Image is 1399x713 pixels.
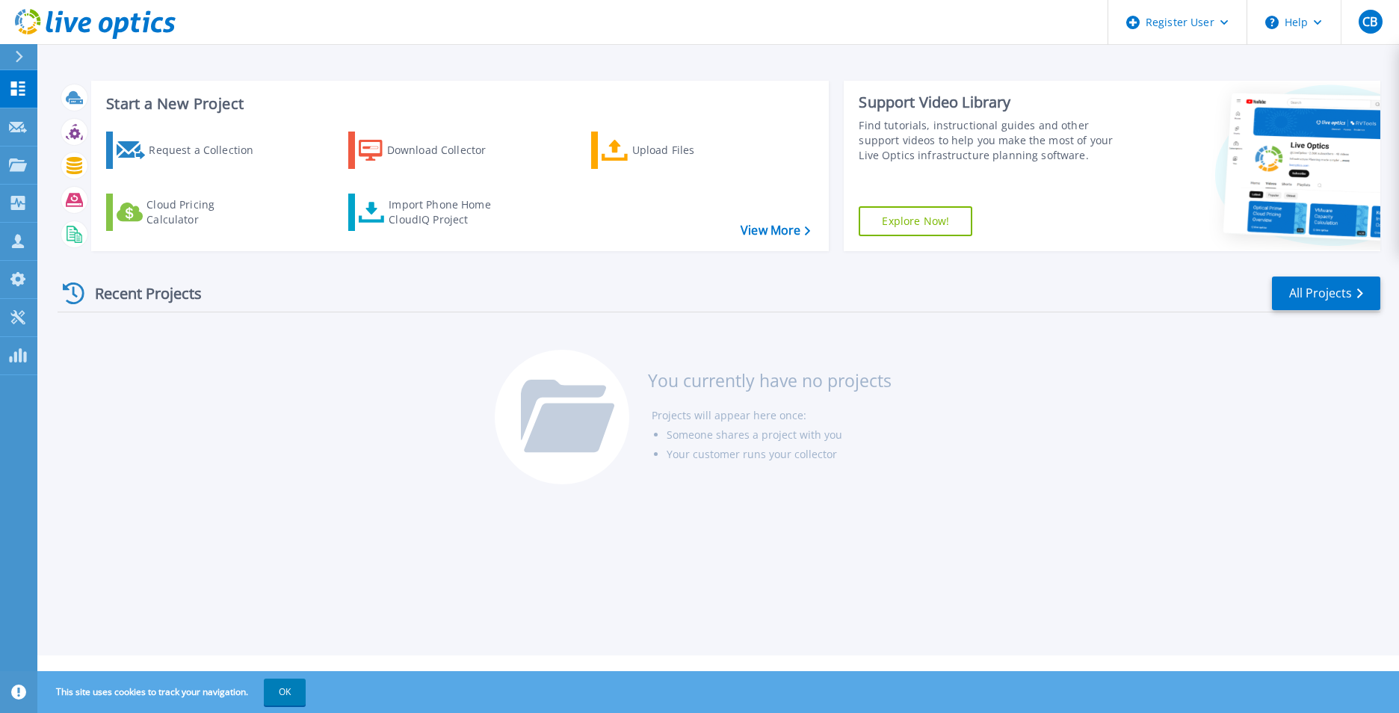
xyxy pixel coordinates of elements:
li: Your customer runs your collector [667,445,892,464]
a: Upload Files [591,132,758,169]
div: Support Video Library [859,93,1131,112]
div: Recent Projects [58,275,222,312]
a: Download Collector [348,132,515,169]
li: Projects will appear here once: [652,406,892,425]
div: Request a Collection [149,135,268,165]
a: Request a Collection [106,132,273,169]
div: Find tutorials, instructional guides and other support videos to help you make the most of your L... [859,118,1131,163]
span: This site uses cookies to track your navigation. [41,679,306,706]
h3: You currently have no projects [648,372,892,389]
div: Download Collector [387,135,507,165]
a: Explore Now! [859,206,972,236]
h3: Start a New Project [106,96,810,112]
button: OK [264,679,306,706]
div: Import Phone Home CloudIQ Project [389,197,505,227]
a: View More [741,223,810,238]
div: Cloud Pricing Calculator [146,197,266,227]
span: CB [1362,16,1377,28]
li: Someone shares a project with you [667,425,892,445]
a: All Projects [1272,277,1380,310]
div: Upload Files [632,135,752,165]
a: Cloud Pricing Calculator [106,194,273,231]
